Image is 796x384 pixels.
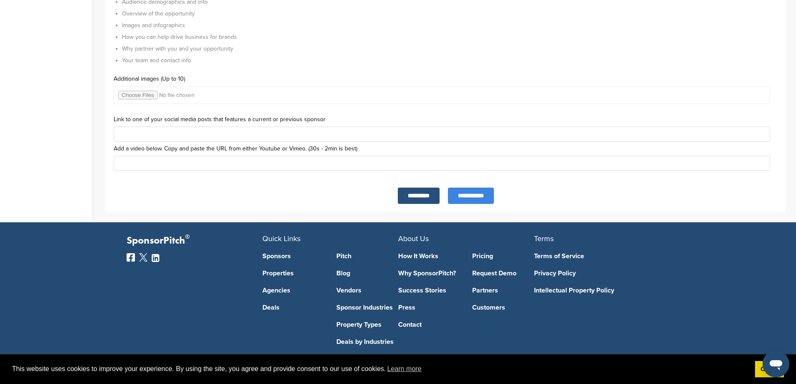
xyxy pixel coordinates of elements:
[398,253,460,259] a: How It Works
[12,363,748,375] span: This website uses cookies to improve your experience. By using the site, you agree and provide co...
[534,287,657,294] a: Intellectual Property Policy
[336,270,398,277] a: Blog
[386,363,423,375] a: learn more about cookies
[398,270,460,277] a: Why SponsorPitch?
[763,351,789,377] iframe: Button to launch messaging window
[262,304,324,311] a: Deals
[262,270,324,277] a: Properties
[127,253,135,262] img: Facebook
[114,146,778,152] label: Add a video below. Copy and paste the URL from either Youtube or Vimeo. (30s - 2min is best)
[534,234,554,243] span: Terms
[472,287,534,294] a: Partners
[262,234,300,243] span: Quick Links
[398,234,429,243] span: About Us
[336,287,398,294] a: Vendors
[398,321,460,328] a: Contact
[122,21,778,30] li: Images and infographics
[534,270,657,277] a: Privacy Policy
[534,253,657,259] a: Terms of Service
[122,44,778,53] li: Why partner with you and your opportunity
[336,321,398,328] a: Property Types
[755,361,784,378] a: dismiss cookie message
[122,33,778,41] li: How you can help drive business for brands
[114,76,778,82] label: Additional images (Up to 10)
[139,253,148,262] img: Twitter
[472,253,534,259] a: Pricing
[262,253,324,259] a: Sponsors
[122,9,778,18] li: Overview of the opportunity
[398,287,460,294] a: Success Stories
[472,270,534,277] a: Request Demo
[472,304,534,311] a: Customers
[122,56,778,65] li: Your team and contact info
[127,235,262,247] p: SponsorPitch
[336,338,398,345] a: Deals by Industries
[336,304,398,311] a: Sponsor Industries
[398,304,460,311] a: Press
[185,231,190,242] span: ®
[262,287,324,294] a: Agencies
[336,253,398,259] a: Pitch
[114,117,778,122] label: Link to one of your social media posts that features a current or previous sponsor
